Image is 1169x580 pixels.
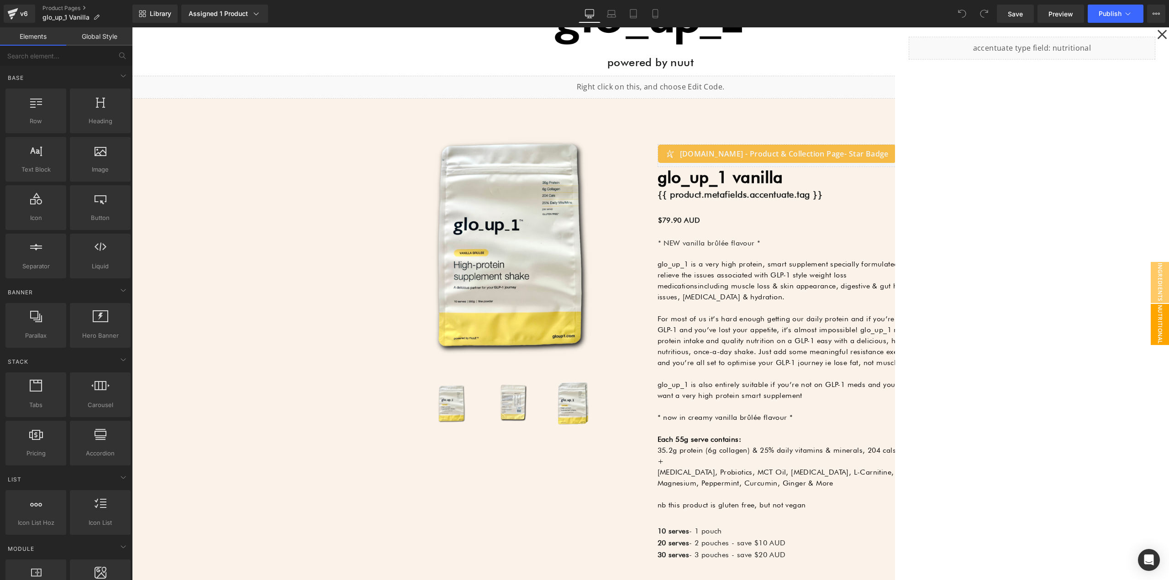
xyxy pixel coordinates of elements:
[600,5,622,23] a: Laptop
[8,165,63,174] span: Text Block
[73,213,128,223] span: Button
[975,5,993,23] button: Redo
[73,400,128,410] span: Carousel
[622,5,644,23] a: Tablet
[73,165,128,174] span: Image
[73,518,128,528] span: Icon List
[189,9,261,18] div: Assigned 1 Product
[953,5,971,23] button: Undo
[8,518,63,528] span: Icon List Hoz
[73,116,128,126] span: Heading
[8,213,63,223] span: Icon
[1019,235,1037,276] span: ingredients
[1008,9,1023,19] span: Save
[1138,549,1160,571] div: Open Intercom Messenger
[7,475,22,484] span: List
[73,261,128,271] span: Liquid
[7,288,34,297] span: Banner
[7,73,25,82] span: Base
[4,5,35,23] a: v6
[7,544,35,553] span: Module
[8,116,63,126] span: Row
[73,449,128,458] span: Accordion
[579,5,600,23] a: Desktop
[42,14,90,21] span: glo_up_1 Vanilla
[1048,9,1073,19] span: Preview
[1088,5,1143,23] button: Publish
[8,261,63,271] span: Separator
[8,449,63,458] span: Pricing
[42,5,132,12] a: Product Pages
[150,10,171,18] span: Library
[73,331,128,340] span: Hero Banner
[1147,5,1165,23] button: More
[1037,5,1084,23] a: Preview
[8,331,63,340] span: Parallax
[1019,277,1037,318] span: nutritional
[644,5,666,23] a: Mobile
[18,8,30,20] div: v6
[132,5,178,23] a: New Library
[8,400,63,410] span: Tabs
[1099,10,1122,17] span: Publish
[7,357,29,366] span: Stack
[66,27,132,46] a: Global Style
